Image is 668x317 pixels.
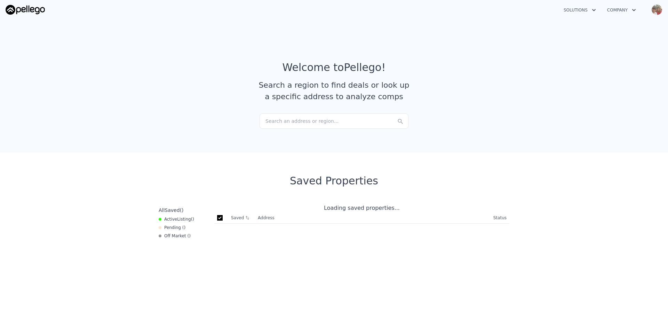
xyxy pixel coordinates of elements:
[159,225,185,230] div: Pending ( )
[165,207,180,213] span: Saved
[260,113,408,129] div: Search an address or region...
[256,79,412,102] div: Search a region to find deals or look up a specific address to analyze comps
[159,207,184,214] div: All ( )
[228,212,255,223] th: Saved
[164,216,194,222] span: Active ( )
[159,233,191,239] div: Off Market ( )
[6,5,45,15] img: Pellego
[177,217,191,222] span: Listing
[156,175,512,187] div: Saved Properties
[651,4,662,15] img: avatar
[602,4,642,16] button: Company
[558,4,602,16] button: Solutions
[283,61,386,74] div: Welcome to Pellego !
[491,212,509,224] th: Status
[255,212,491,224] th: Address
[214,204,509,212] div: Loading saved properties...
